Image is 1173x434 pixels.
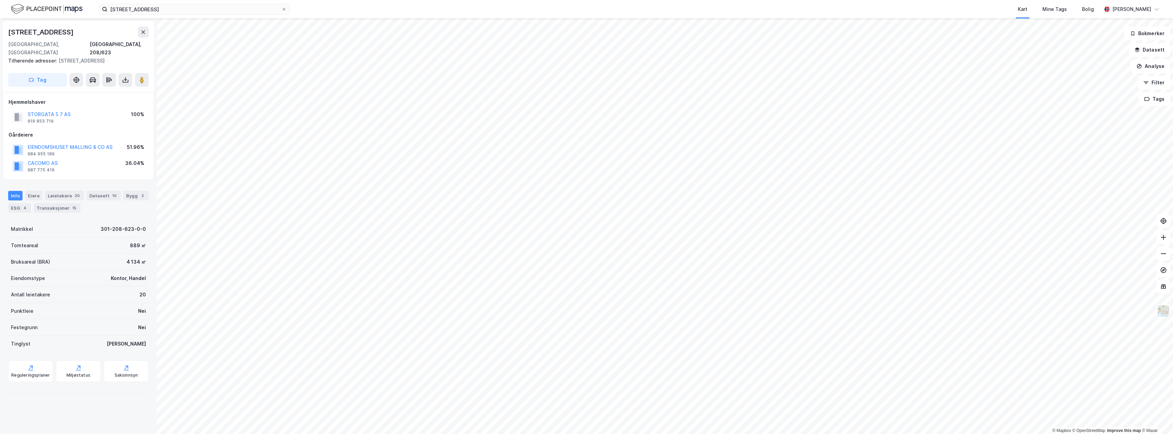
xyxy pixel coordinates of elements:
[11,307,33,315] div: Punktleie
[115,373,138,378] div: Saksinnsyn
[11,291,50,299] div: Antall leietakere
[8,27,75,38] div: [STREET_ADDRESS]
[123,191,149,200] div: Bygg
[127,258,146,266] div: 4 134 ㎡
[107,340,146,348] div: [PERSON_NAME]
[1129,43,1170,57] button: Datasett
[1124,27,1170,40] button: Bokmerker
[11,274,45,282] div: Eiendomstype
[90,40,149,57] div: [GEOGRAPHIC_DATA], 208/623
[1042,5,1067,13] div: Mine Tags
[8,191,23,200] div: Info
[1139,401,1173,434] div: Kontrollprogram for chat
[111,274,146,282] div: Kontor, Handel
[11,373,50,378] div: Reguleringsplaner
[21,205,28,211] div: 4
[11,225,33,233] div: Matrikkel
[73,192,81,199] div: 20
[101,225,146,233] div: 301-208-623-0-0
[1052,428,1071,433] a: Mapbox
[8,203,31,213] div: ESG
[28,118,54,124] div: 919 853 719
[1107,428,1141,433] a: Improve this map
[138,307,146,315] div: Nei
[1157,305,1170,318] img: Z
[138,323,146,332] div: Nei
[8,57,143,65] div: [STREET_ADDRESS]
[1138,76,1170,89] button: Filter
[131,110,144,118] div: 100%
[11,241,38,250] div: Tomteareal
[1131,59,1170,73] button: Analyse
[1082,5,1094,13] div: Bolig
[8,58,59,64] span: Tilhørende adresser:
[87,191,121,200] div: Datasett
[1112,5,1151,13] div: [PERSON_NAME]
[45,191,84,200] div: Leietakere
[34,203,80,213] div: Transaksjoner
[28,151,55,157] div: 984 955 189
[1072,428,1105,433] a: OpenStreetMap
[11,323,38,332] div: Festegrunn
[127,143,144,151] div: 51.96%
[66,373,90,378] div: Miljøstatus
[8,40,90,57] div: [GEOGRAPHIC_DATA], [GEOGRAPHIC_DATA]
[9,98,148,106] div: Hjemmelshaver
[111,192,118,199] div: 10
[11,3,83,15] img: logo.f888ab2527a4732fd821a326f86c7f29.svg
[9,131,148,139] div: Gårdeiere
[107,4,281,14] input: Søk på adresse, matrikkel, gårdeiere, leietakere eller personer
[139,291,146,299] div: 20
[25,191,42,200] div: Eiere
[11,340,30,348] div: Tinglyst
[1139,92,1170,106] button: Tags
[1139,401,1173,434] iframe: Chat Widget
[71,205,78,211] div: 15
[139,192,146,199] div: 2
[130,241,146,250] div: 889 ㎡
[1018,5,1027,13] div: Kart
[11,258,50,266] div: Bruksareal (BRA)
[125,159,144,167] div: 36.04%
[28,167,55,173] div: 987 775 416
[8,73,67,87] button: Tag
